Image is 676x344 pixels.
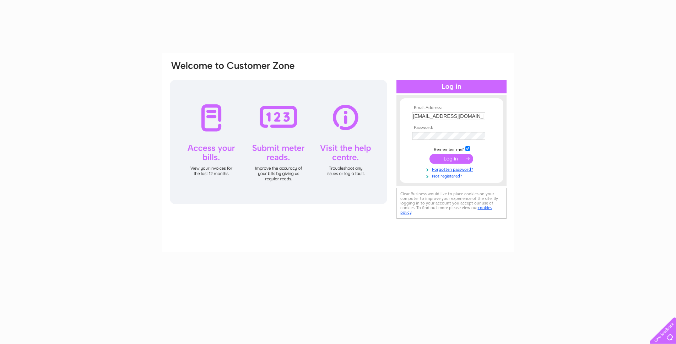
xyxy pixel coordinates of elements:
[410,145,493,152] td: Remember me?
[429,154,473,164] input: Submit
[410,105,493,110] th: Email Address:
[412,172,493,179] a: Not registered?
[412,165,493,172] a: Forgotten password?
[396,188,507,219] div: Clear Business would like to place cookies on your computer to improve your experience of the sit...
[410,125,493,130] th: Password:
[400,205,492,215] a: cookies policy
